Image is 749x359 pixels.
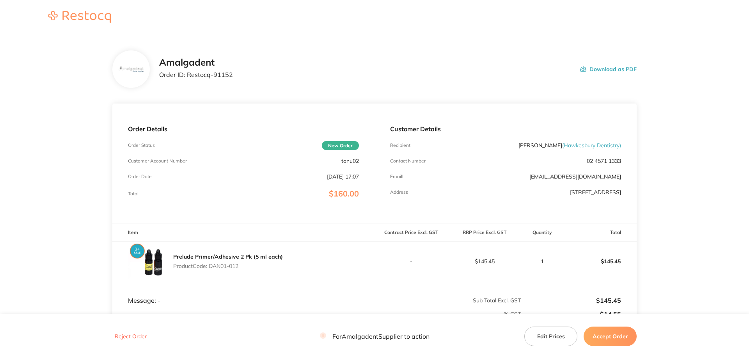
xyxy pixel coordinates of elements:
[390,125,621,132] p: Customer Details
[524,327,577,346] button: Edit Prices
[159,57,233,68] h2: Amalgadent
[529,173,621,180] a: [EMAIL_ADDRESS][DOMAIN_NAME]
[375,258,447,264] p: -
[584,327,637,346] button: Accept Order
[128,242,167,281] img: dmE3cjVzNg
[570,189,621,195] p: [STREET_ADDRESS]
[128,174,152,179] p: Order Date
[41,11,119,23] img: Restocq logo
[112,223,374,242] th: Item
[128,143,155,148] p: Order Status
[390,143,410,148] p: Recipient
[128,158,187,164] p: Customer Account Number
[580,57,637,81] button: Download as PDF
[522,258,563,264] p: 1
[173,263,283,269] p: Product Code: DAN01-012
[390,174,403,179] p: Emaill
[159,71,233,78] p: Order ID: Restocq- 91152
[329,189,359,198] span: $160.00
[341,158,359,164] p: tanu02
[563,223,637,242] th: Total
[564,252,636,271] p: $145.45
[128,125,359,132] p: Order Details
[390,189,408,195] p: Address
[112,333,149,340] button: Reject Order
[173,253,283,260] a: Prelude Primer/Adhesive 2 Pk (5 ml each)
[562,142,621,149] span: ( Hawkesbury Dentistry )
[390,158,426,164] p: Contact Number
[374,223,448,242] th: Contract Price Excl. GST
[320,333,430,340] p: For Amalgadent Supplier to action
[112,281,374,304] td: Message: -
[587,158,621,164] p: 02 4571 1333
[118,66,144,73] img: b285Ymlzag
[522,311,621,318] p: $14.55
[41,11,119,24] a: Restocq logo
[327,173,359,180] p: [DATE] 17:07
[522,297,621,304] p: $145.45
[375,297,521,304] p: Sub Total Excl. GST
[521,223,563,242] th: Quantity
[518,142,621,148] p: [PERSON_NAME]
[448,223,521,242] th: RRP Price Excl. GST
[113,311,521,317] p: % GST
[128,191,138,196] p: Total
[322,141,359,150] span: New Order
[448,258,521,264] p: $145.45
